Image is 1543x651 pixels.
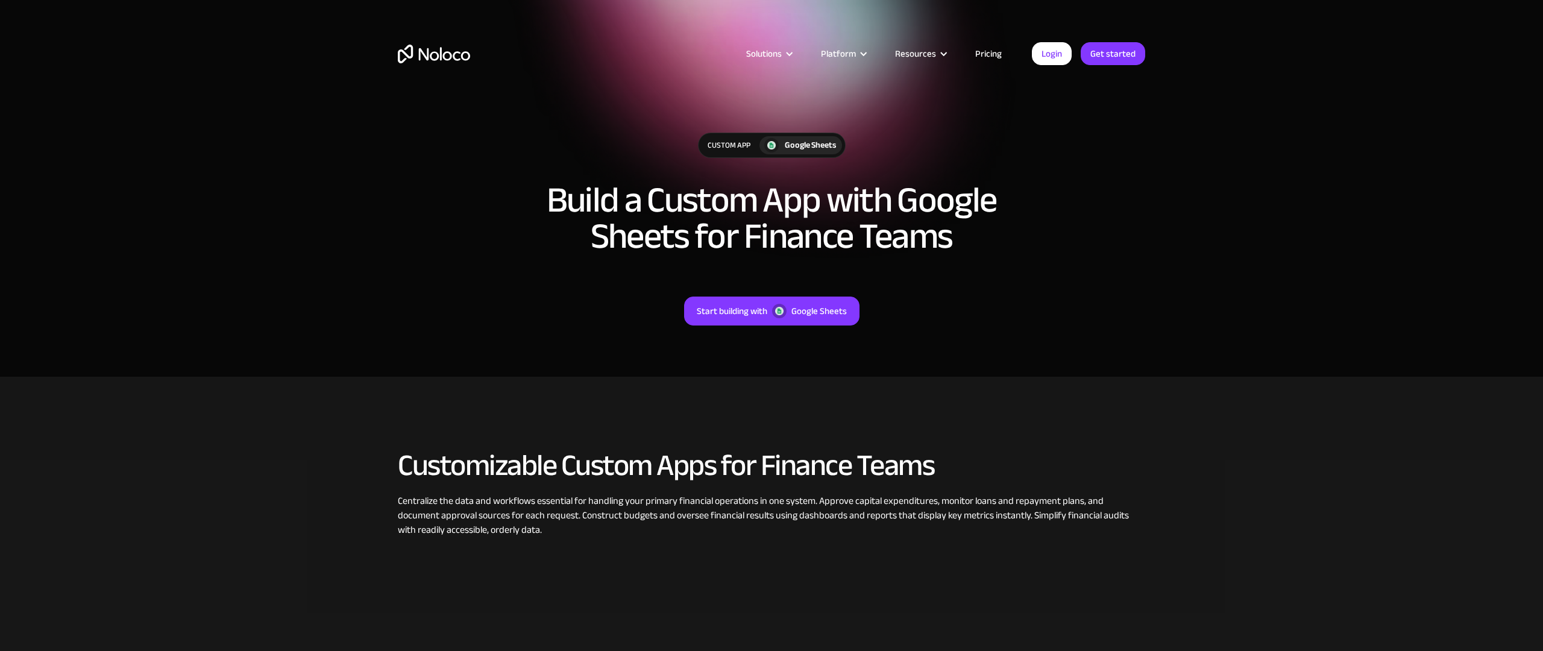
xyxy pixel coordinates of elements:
[960,46,1017,61] a: Pricing
[1032,42,1072,65] a: Login
[731,46,806,61] div: Solutions
[880,46,960,61] div: Resources
[895,46,936,61] div: Resources
[697,303,767,319] div: Start building with
[398,449,1145,482] h2: Customizable Custom Apps for Finance Teams
[1081,42,1145,65] a: Get started
[746,46,782,61] div: Solutions
[806,46,880,61] div: Platform
[398,494,1145,537] div: Centralize the data and workflows essential for handling your primary financial operations in one...
[821,46,856,61] div: Platform
[699,133,759,157] div: Custom App
[785,139,836,152] div: Google Sheets
[791,303,847,319] div: Google Sheets
[398,45,470,63] a: home
[684,297,859,325] a: Start building withGoogle Sheets
[500,182,1043,254] h1: Build a Custom App with Google Sheets for Finance Teams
